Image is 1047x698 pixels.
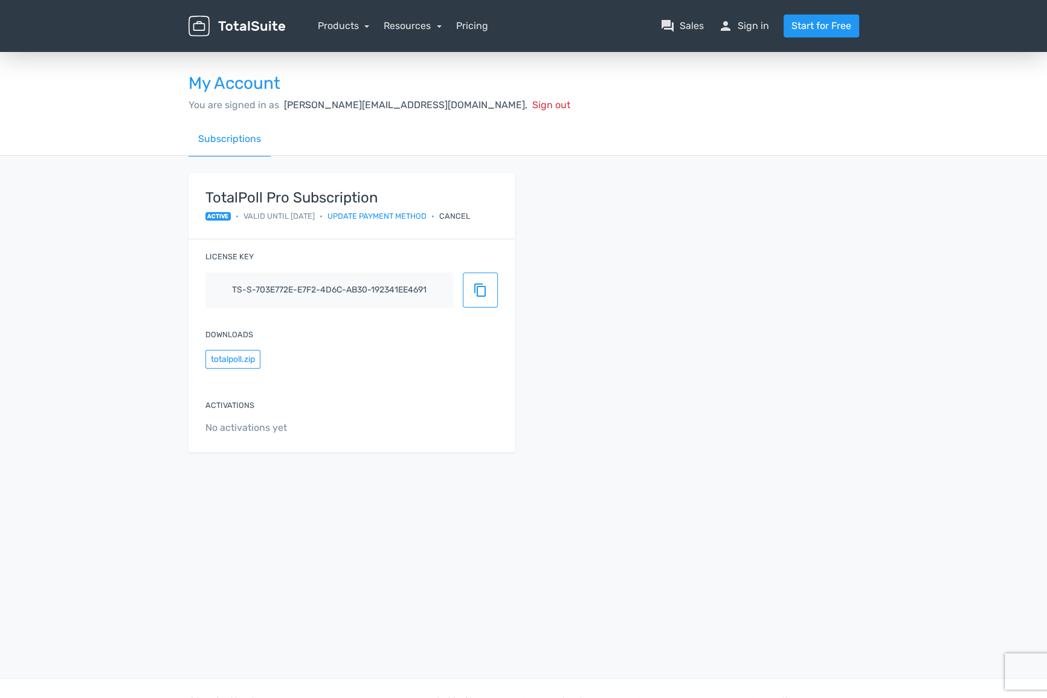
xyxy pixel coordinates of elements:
span: active [205,212,231,221]
span: • [431,210,434,222]
a: Products [318,20,370,31]
a: Resources [384,20,442,31]
span: [PERSON_NAME][EMAIL_ADDRESS][DOMAIN_NAME], [284,99,527,111]
a: Start for Free [784,15,859,37]
span: Valid until [DATE] [243,210,315,222]
label: License key [205,251,254,262]
label: Downloads [205,329,253,340]
label: Activations [205,399,254,411]
img: TotalSuite for WordPress [188,16,285,37]
h3: My Account [188,74,859,93]
a: personSign in [718,19,769,33]
strong: TotalPoll Pro Subscription [205,190,471,205]
span: person [718,19,733,33]
a: Subscriptions [188,122,271,157]
span: content_copy [473,283,488,297]
a: question_answerSales [660,19,704,33]
span: question_answer [660,19,675,33]
span: You are signed in as [188,99,279,111]
span: • [320,210,323,222]
span: Sign out [532,99,570,111]
a: Update payment method [327,210,427,222]
span: • [236,210,239,222]
button: totalpoll.zip [205,350,260,369]
span: No activations yet [205,421,498,435]
a: Pricing [456,19,488,33]
button: content_copy [463,273,498,308]
div: Cancel [439,210,470,222]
